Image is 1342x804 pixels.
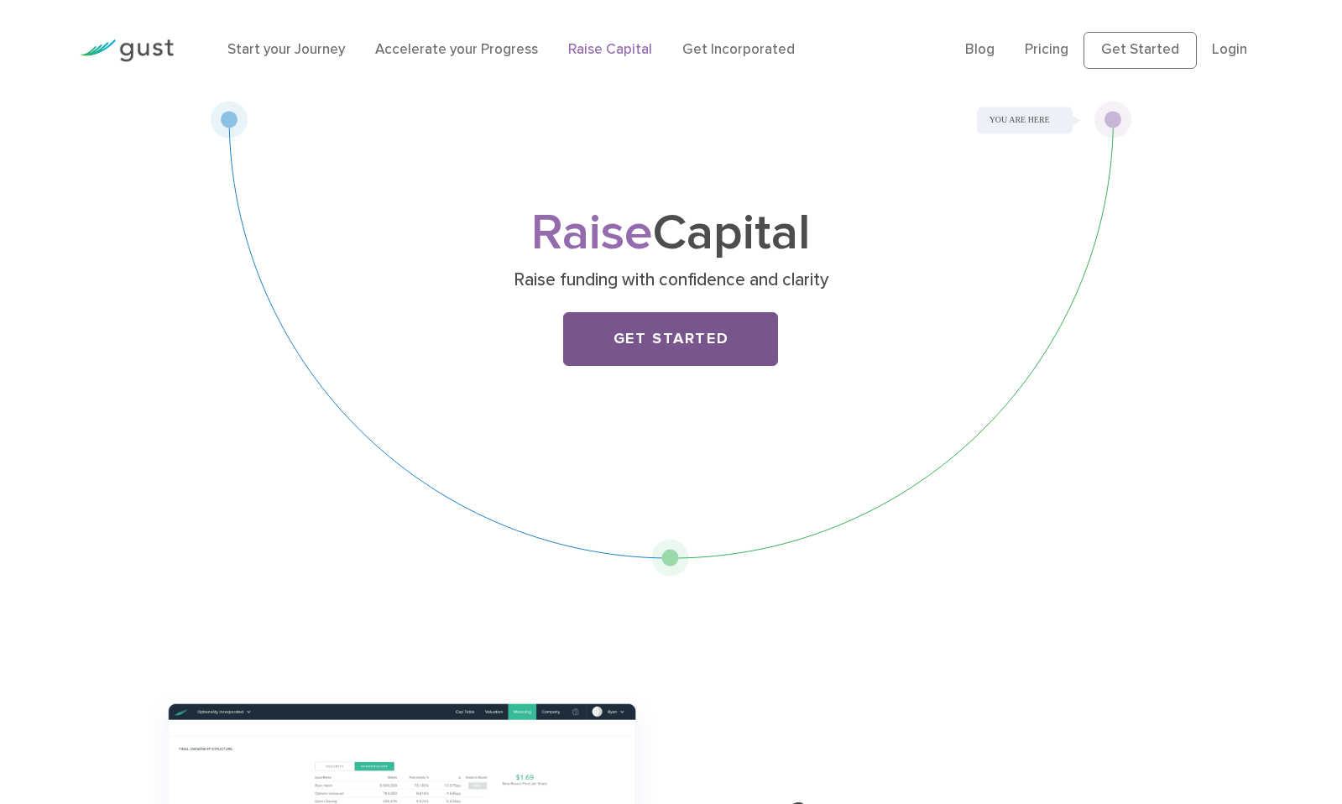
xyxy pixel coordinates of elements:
[568,41,652,58] a: Raise Capital
[227,41,345,58] a: Start your Journey
[346,269,996,292] p: Raise funding with confidence and clarity
[531,203,653,263] span: Raise
[965,41,995,58] a: Blog
[339,211,1002,257] h1: Capital
[1084,32,1197,69] a: Get Started
[80,39,174,62] img: Gust Logo
[563,312,778,366] a: Get Started
[682,41,795,58] a: Get Incorporated
[375,41,538,58] a: Accelerate your Progress
[1212,41,1247,58] a: Login
[1025,41,1068,58] a: Pricing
